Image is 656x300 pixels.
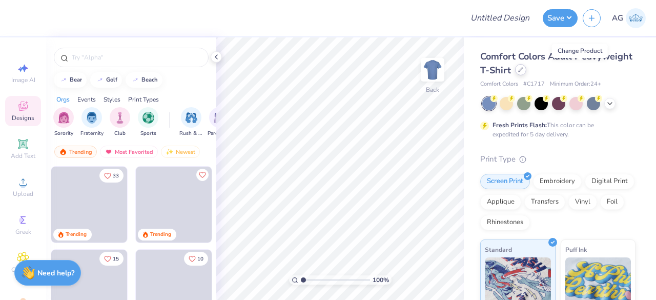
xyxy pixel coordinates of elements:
[179,130,203,137] span: Rush & Bid
[422,59,443,80] img: Back
[179,107,203,137] button: filter button
[373,275,389,285] span: 100 %
[12,114,34,122] span: Designs
[626,8,646,28] img: Akshika Gurao
[126,72,162,88] button: beach
[568,194,597,210] div: Vinyl
[11,152,35,160] span: Add Text
[54,146,97,158] div: Trending
[80,107,104,137] div: filter for Fraternity
[196,169,209,181] button: Like
[150,231,171,238] div: Trending
[58,112,70,124] img: Sorority Image
[166,148,174,155] img: Newest.gif
[106,77,117,83] div: golf
[114,130,126,137] span: Club
[565,244,587,255] span: Puff Ink
[96,77,104,83] img: trend_line.gif
[80,107,104,137] button: filter button
[80,130,104,137] span: Fraternity
[480,215,530,230] div: Rhinestones
[480,153,635,165] div: Print Type
[480,174,530,189] div: Screen Print
[552,44,608,58] div: Change Product
[485,244,512,255] span: Standard
[99,252,124,266] button: Like
[138,107,158,137] button: filter button
[66,231,87,238] div: Trending
[37,268,74,278] strong: Need help?
[100,146,158,158] div: Most Favorited
[113,256,119,262] span: 15
[523,80,545,89] span: # C1717
[104,95,120,104] div: Styles
[113,173,119,178] span: 33
[462,8,538,28] input: Untitled Design
[5,266,41,282] span: Clipart & logos
[186,112,197,124] img: Rush & Bid Image
[585,174,634,189] div: Digital Print
[11,76,35,84] span: Image AI
[480,50,632,76] span: Comfort Colors Adult Heavyweight T-Shirt
[480,194,521,210] div: Applique
[493,121,619,139] div: This color can be expedited for 5 day delivery.
[141,77,158,83] div: beach
[208,107,231,137] div: filter for Parent's Weekend
[105,148,113,155] img: most_fav.gif
[550,80,601,89] span: Minimum Order: 24 +
[54,72,87,88] button: bear
[480,80,518,89] span: Comfort Colors
[612,12,623,24] span: AG
[208,130,231,137] span: Parent's Weekend
[161,146,200,158] div: Newest
[600,194,624,210] div: Foil
[56,95,70,104] div: Orgs
[86,112,97,124] img: Fraternity Image
[524,194,565,210] div: Transfers
[208,107,231,137] button: filter button
[426,85,439,94] div: Back
[54,130,73,137] span: Sorority
[53,107,74,137] div: filter for Sorority
[13,190,33,198] span: Upload
[71,52,202,63] input: Try "Alpha"
[543,9,578,27] button: Save
[77,95,96,104] div: Events
[90,72,122,88] button: golf
[533,174,582,189] div: Embroidery
[128,95,159,104] div: Print Types
[110,107,130,137] div: filter for Club
[197,256,203,262] span: 10
[99,169,124,183] button: Like
[114,112,126,124] img: Club Image
[138,107,158,137] div: filter for Sports
[214,112,225,124] img: Parent's Weekend Image
[131,77,139,83] img: trend_line.gif
[59,77,68,83] img: trend_line.gif
[15,228,31,236] span: Greek
[493,121,547,129] strong: Fresh Prints Flash:
[179,107,203,137] div: filter for Rush & Bid
[142,112,154,124] img: Sports Image
[612,8,646,28] a: AG
[110,107,130,137] button: filter button
[53,107,74,137] button: filter button
[140,130,156,137] span: Sports
[184,252,208,266] button: Like
[70,77,82,83] div: bear
[59,148,67,155] img: trending.gif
